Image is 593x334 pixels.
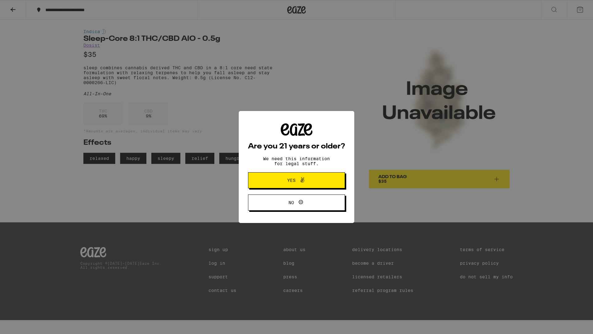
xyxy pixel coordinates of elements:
[554,315,587,331] iframe: Opens a widget where you can find more information
[248,172,345,188] button: Yes
[288,200,294,205] span: No
[287,178,296,182] span: Yes
[248,195,345,211] button: No
[258,156,335,166] p: We need this information for legal stuff.
[248,143,345,150] h2: Are you 21 years or older?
